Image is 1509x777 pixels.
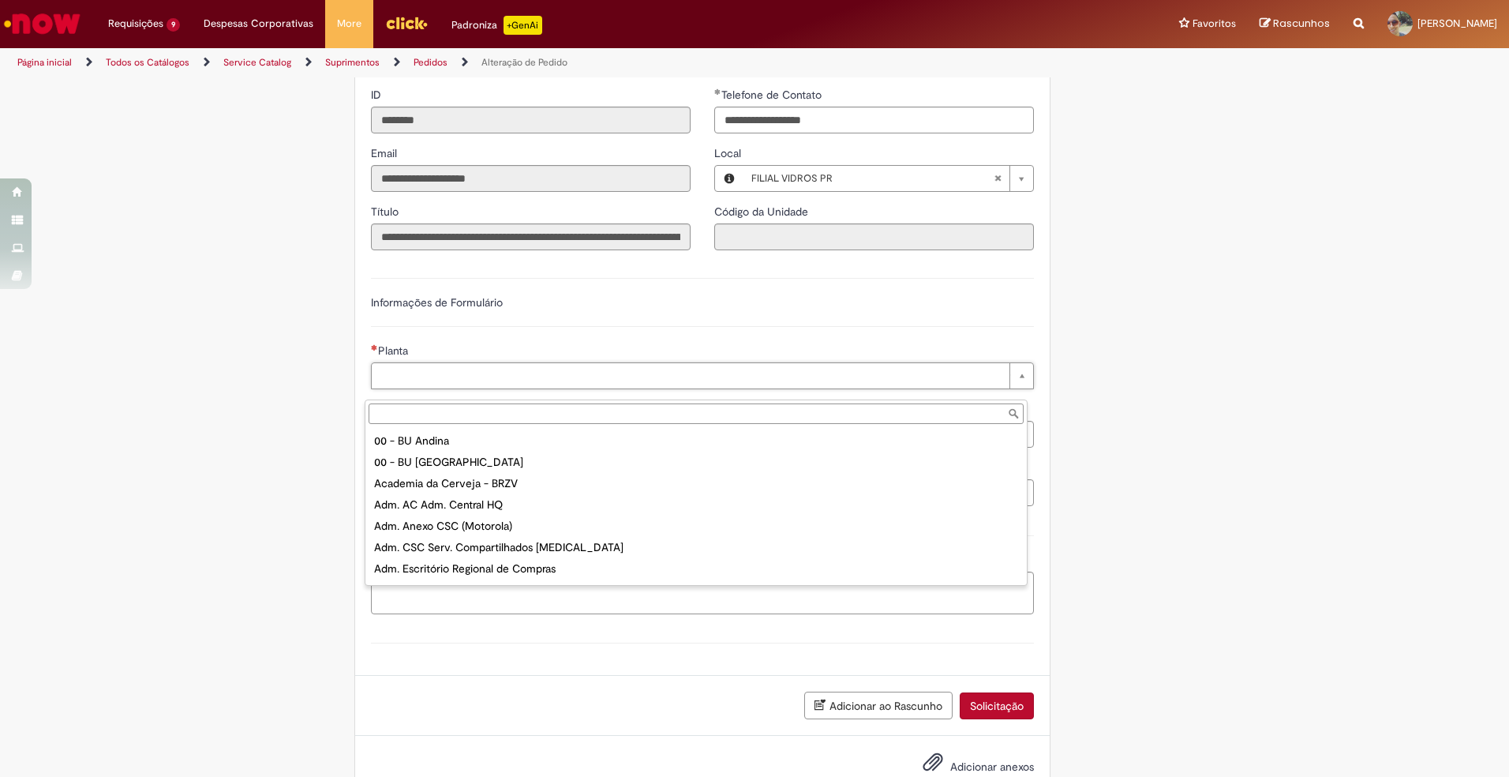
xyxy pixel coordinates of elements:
div: Agudos [369,580,1024,601]
div: Academia da Cerveja - BRZV [369,473,1024,494]
div: Adm. Escritório Regional de Compras [369,558,1024,580]
div: 00 - BU [GEOGRAPHIC_DATA] [369,452,1024,473]
ul: Planta [365,427,1027,585]
div: 00 - BU Andina [369,430,1024,452]
div: Adm. Anexo CSC (Motorola) [369,516,1024,537]
div: Adm. CSC Serv. Compartilhados [MEDICAL_DATA] [369,537,1024,558]
div: Adm. AC Adm. Central HQ [369,494,1024,516]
